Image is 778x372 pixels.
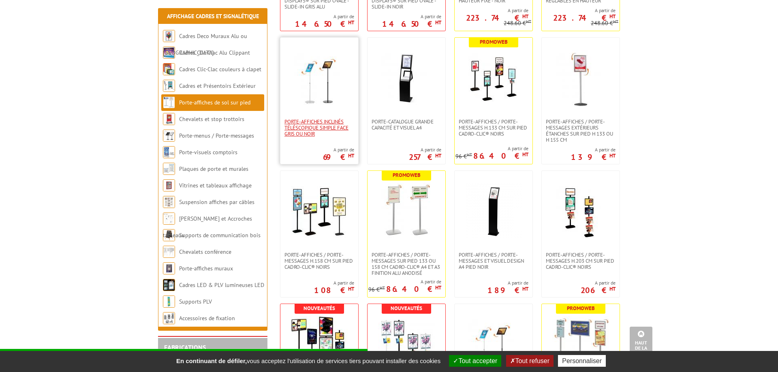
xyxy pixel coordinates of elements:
img: Plaques de porte et murales [163,163,175,175]
sup: HT [609,13,616,20]
button: Tout refuser [506,355,554,367]
b: Nouveautés [304,305,335,312]
sup: HT [348,152,354,159]
img: Cadres Clic-Clac couleurs à clapet [163,63,175,75]
img: Chevalets conférence [163,246,175,258]
a: FABRICATIONS"Sur Mesure" [164,343,206,359]
span: A partir de [314,280,354,286]
img: Porte-affiches / Porte-messages H.158 cm sur pied Cadro-Clic® NOIRS [291,183,348,240]
span: A partir de [382,13,441,20]
img: Suspension affiches par câbles [163,196,175,208]
p: 146.50 € [382,21,441,26]
span: A partir de [487,280,528,286]
p: 86.40 € [473,153,528,158]
a: Plaques de porte et murales [179,165,248,172]
a: Porte-affiches / Porte-messages H.158 cm sur pied Cadro-Clic® NOIRS [280,252,358,270]
p: 96 € [368,287,385,293]
span: Porte-affiches / Porte-messages extérieurs étanches sur pied h 133 ou h 155 cm [546,119,616,143]
img: Cadres et Présentoirs Extérieur [163,80,175,92]
sup: HT [522,13,528,20]
img: Porte-affiches de sol sur pied [163,96,175,108]
a: Cadres et Présentoirs Extérieur [179,82,256,89]
sup: HT [522,285,528,292]
sup: HT [522,151,528,158]
p: 189 € [487,288,528,293]
img: Porte-affiches / Porte-messages extérieurs étanches sur pied h 133 ou h 155 cm [552,50,609,106]
img: Porte-affiches inclinés téléscopique simple face gris ou noir [291,50,348,106]
p: 206 € [581,288,616,293]
a: Cadres LED & PLV lumineuses LED [179,281,264,289]
span: A partir de [542,7,616,14]
a: [PERSON_NAME] et Accroches tableaux [163,215,252,239]
a: Porte-affiches / Porte-messages et Visuel Design A4 pied noir [455,252,532,270]
a: Porte-affiches de sol sur pied [179,99,250,106]
sup: HT [609,152,616,159]
p: 108 € [314,288,354,293]
img: Porte-affiches / Porte-messages H.133 cm sur pied Cadro-Clic® NOIRS [465,50,522,106]
img: Cadres LED & PLV lumineuses LED [163,279,175,291]
p: 69 € [323,155,354,159]
img: Porte-affiches / Porte-messages et Visuel Design A4 pied noir [465,183,522,240]
p: 139 € [571,155,616,159]
img: Porte-Catalogue grande capacité et Visuel A4 [378,50,435,106]
span: Porte-affiches / Porte-messages sur pied 133 ou 158 cm Cadro-Clic® A4 et A3 finition alu anodisé [372,252,441,276]
sup: HT [467,152,472,157]
a: Chevalets conférence [179,248,231,255]
sup: HT [435,19,441,26]
span: A partir de [295,13,354,20]
img: Cimaises et Accroches tableaux [163,213,175,225]
p: 248.60 € [591,20,618,26]
a: Cadres Clic-Clac couleurs à clapet [179,66,261,73]
sup: HT [609,285,616,292]
a: Chevalets et stop trottoirs [179,115,244,123]
sup: HT [435,152,441,159]
a: Porte-visuels comptoirs [179,149,237,156]
a: Vitrines et tableaux affichage [179,182,252,189]
p: 257 € [409,155,441,159]
a: Porte-affiches / Porte-messages extérieurs étanches sur pied h 133 ou h 155 cm [542,119,620,143]
img: Cadres Deco Muraux Alu ou Bois [163,30,175,42]
b: Promoweb [480,38,508,45]
a: Supports PLV [179,298,212,305]
a: Porte-Catalogue grande capacité et Visuel A4 [368,119,445,131]
b: Promoweb [393,172,421,179]
img: Supports PLV [163,295,175,308]
img: Porte-affiches muraux [163,262,175,274]
span: Porte-Catalogue grande capacité et Visuel A4 [372,119,441,131]
span: A partir de [368,278,441,285]
sup: HT [348,19,354,26]
p: 223.74 € [553,15,616,20]
img: Porte-menus / Porte-messages [163,130,175,142]
a: Cadres Clic-Clac Alu Clippant [179,49,250,56]
sup: HT [380,285,385,291]
sup: HT [435,284,441,291]
span: Porte-affiches / Porte-messages et Visuel Design A4 pied noir [459,252,528,270]
a: Porte-menus / Porte-messages [179,132,254,139]
p: 146.50 € [295,21,354,26]
a: Porte-affiches / Porte-messages H.133 cm sur pied Cadro-Clic® NOIRS [455,119,532,137]
a: Porte-affiches inclinés téléscopique simple face gris ou noir [280,119,358,137]
span: Porte-affiches / Porte-messages H.203 cm SUR PIED CADRO-CLIC® NOIRS [546,252,616,270]
span: A partir de [455,7,528,14]
span: Porte-affiches inclinés téléscopique simple face gris ou noir [284,119,354,137]
img: Chevalets et stop trottoirs [163,113,175,125]
button: Personnaliser (fenêtre modale) [558,355,606,367]
button: Tout accepter [449,355,501,367]
span: Porte-affiches / Porte-messages H.133 cm sur pied Cadro-Clic® NOIRS [459,119,528,137]
b: Promoweb [567,305,595,312]
a: Haut de la page [630,327,652,360]
img: Accessoires de fixation [163,312,175,324]
strong: En continuant de défiler, [176,357,247,364]
p: 96 € [455,153,472,159]
b: Nouveautés [391,305,422,312]
img: Porte-affiches / Porte-messages H.203 cm SUR PIED CADRO-CLIC® NOIRS [552,183,609,240]
p: 248.60 € [504,20,531,26]
sup: HT [613,19,618,24]
a: Supports de communication bois [179,232,261,239]
a: Affichage Cadres et Signalétique [167,13,259,20]
a: Porte-affiches muraux [179,265,233,272]
img: Vitrines et tableaux affichage [163,179,175,191]
a: Porte-affiches / Porte-messages H.203 cm SUR PIED CADRO-CLIC® NOIRS [542,252,620,270]
img: Porte-affiches / Porte-messages sur pied 133 ou 158 cm Cadro-Clic® A4 et A3 finition alu anodisé [378,183,435,240]
span: A partir de [571,147,616,153]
